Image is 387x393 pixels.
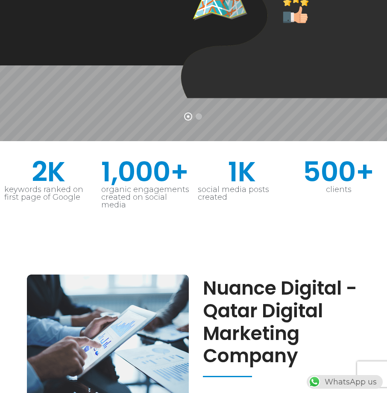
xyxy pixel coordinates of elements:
div: clients [295,186,383,193]
h2: Nuance Digital - Qatar Digital Marketing Company [203,277,378,367]
div: social media posts created [198,186,286,201]
span: + [356,158,383,186]
span: 500 [303,158,356,186]
span: 1 [228,158,238,186]
span: 2 [32,158,47,186]
span: + [170,158,189,186]
span: K [47,158,93,186]
span: K [238,158,286,186]
div: organic engagements created on social media [101,186,190,209]
img: WhatsApp [308,375,321,389]
div: WhatsApp us [307,375,383,389]
a: WhatsAppWhatsApp us [307,377,383,387]
div: keywords ranked on first page of Google [4,186,93,201]
span: 1,000 [101,158,170,186]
